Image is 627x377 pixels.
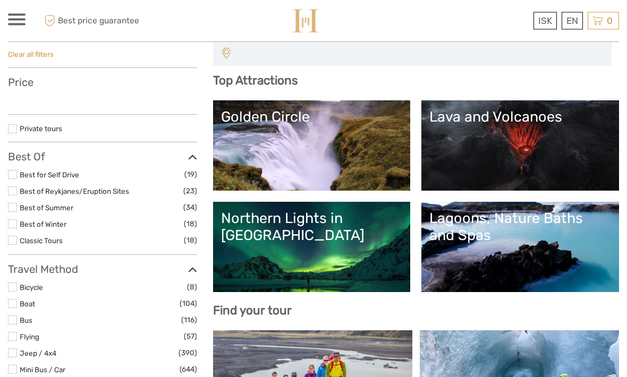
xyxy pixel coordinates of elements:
[20,125,62,133] a: Private tours
[20,171,79,179] a: Best for Self Drive
[8,50,54,59] a: Clear all filters
[221,109,403,183] a: Golden Circle
[8,76,197,89] h3: Price
[605,15,614,26] span: 0
[20,300,35,309] a: Boat
[20,284,43,292] a: Bicycle
[187,281,197,294] span: (8)
[184,169,197,181] span: (19)
[213,74,298,88] b: Top Attractions
[180,298,197,310] span: (104)
[291,8,320,34] img: 975-fd72f77c-0a60-4403-8c23-69ec0ff557a4_logo_small.jpg
[429,210,611,245] div: Lagoons, Nature Baths and Spas
[20,316,32,325] a: Bus
[20,349,56,358] a: Jeep / 4x4
[181,314,197,327] span: (116)
[20,187,129,196] a: Best of Reykjanes/Eruption Sites
[221,210,403,245] div: Northern Lights in [GEOGRAPHIC_DATA]
[179,347,197,359] span: (390)
[20,220,66,229] a: Best of Winter
[183,202,197,214] span: (34)
[8,263,197,276] h3: Travel Method
[180,364,197,376] span: (644)
[221,210,403,285] a: Northern Lights in [GEOGRAPHIC_DATA]
[20,204,73,212] a: Best of Summer
[429,109,611,183] a: Lava and Volcanoes
[20,366,65,374] a: Mini Bus / Car
[8,151,197,164] h3: Best Of
[538,15,552,26] span: ISK
[221,109,403,126] div: Golden Circle
[562,12,583,30] div: EN
[429,210,611,285] a: Lagoons, Nature Baths and Spas
[183,185,197,198] span: (23)
[184,235,197,247] span: (18)
[429,109,611,126] div: Lava and Volcanoes
[20,237,63,245] a: Classic Tours
[20,333,39,341] a: Flying
[213,304,292,318] b: Find your tour
[184,331,197,343] span: (57)
[184,218,197,230] span: (18)
[41,12,161,30] span: Best price guarantee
